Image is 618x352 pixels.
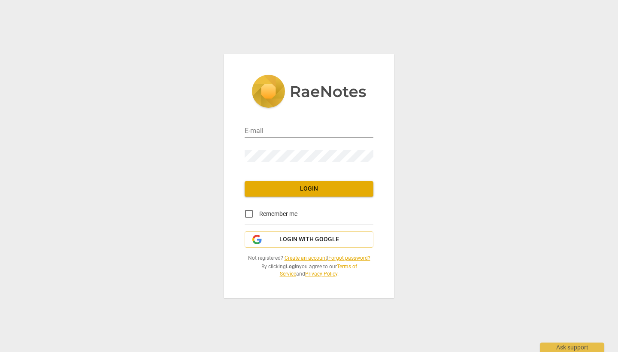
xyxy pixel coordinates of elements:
button: Login [245,181,373,197]
a: Privacy Policy [305,271,337,277]
a: Forgot password? [328,255,370,261]
div: Ask support [540,343,604,352]
button: Login with Google [245,231,373,248]
span: Not registered? | [245,255,373,262]
a: Create an account [285,255,327,261]
b: Login [286,264,299,270]
span: Login [251,185,367,193]
a: Terms of Service [280,264,357,277]
span: By clicking you agree to our and . [245,263,373,277]
img: 5ac2273c67554f335776073100b6d88f.svg [251,75,367,110]
span: Login with Google [279,235,339,244]
span: Remember me [259,209,297,218]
